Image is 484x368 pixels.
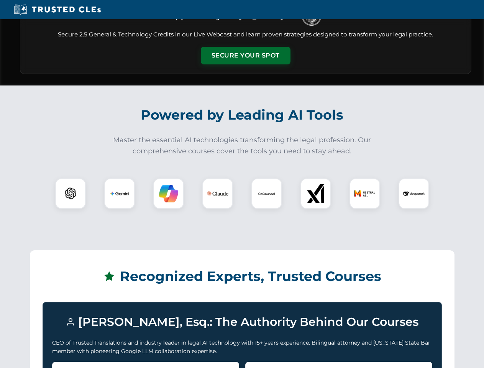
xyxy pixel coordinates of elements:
[399,178,429,209] div: DeepSeek
[59,182,82,205] img: ChatGPT Logo
[257,184,276,203] img: CoCounsel Logo
[201,47,290,64] button: Secure Your Spot
[202,178,233,209] div: Claude
[30,30,462,39] p: Secure 2.5 General & Technology Credits in our Live Webcast and learn proven strategies designed ...
[207,183,228,204] img: Claude Logo
[153,178,184,209] div: Copilot
[354,183,376,204] img: Mistral AI Logo
[43,263,442,290] h2: Recognized Experts, Trusted Courses
[251,178,282,209] div: CoCounsel
[11,4,103,15] img: Trusted CLEs
[30,102,454,128] h2: Powered by Leading AI Tools
[52,312,432,332] h3: [PERSON_NAME], Esq.: The Authority Behind Our Courses
[108,135,376,157] p: Master the essential AI technologies transforming the legal profession. Our comprehensive courses...
[300,178,331,209] div: xAI
[104,178,135,209] div: Gemini
[159,184,178,203] img: Copilot Logo
[110,184,129,203] img: Gemini Logo
[349,178,380,209] div: Mistral AI
[52,338,432,356] p: CEO of Trusted Translations and industry leader in legal AI technology with 15+ years experience....
[403,183,425,204] img: DeepSeek Logo
[55,178,86,209] div: ChatGPT
[306,184,325,203] img: xAI Logo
